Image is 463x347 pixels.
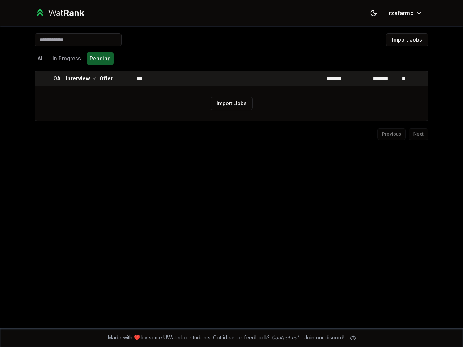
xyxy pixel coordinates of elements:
[50,52,84,65] button: In Progress
[389,9,414,17] span: rzafarmo
[386,33,428,46] button: Import Jobs
[383,7,428,20] button: rzafarmo
[48,7,84,19] div: Wat
[63,8,84,18] span: Rank
[35,52,47,65] button: All
[108,334,298,341] span: Made with ❤️ by some UWaterloo students. Got ideas or feedback?
[211,97,253,110] button: Import Jobs
[87,52,114,65] button: Pending
[271,334,298,340] a: Contact us!
[35,7,84,19] a: WatRank
[99,75,113,82] p: Offer
[53,75,61,82] p: OA
[304,334,344,341] div: Join our discord!
[66,75,90,82] p: Interview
